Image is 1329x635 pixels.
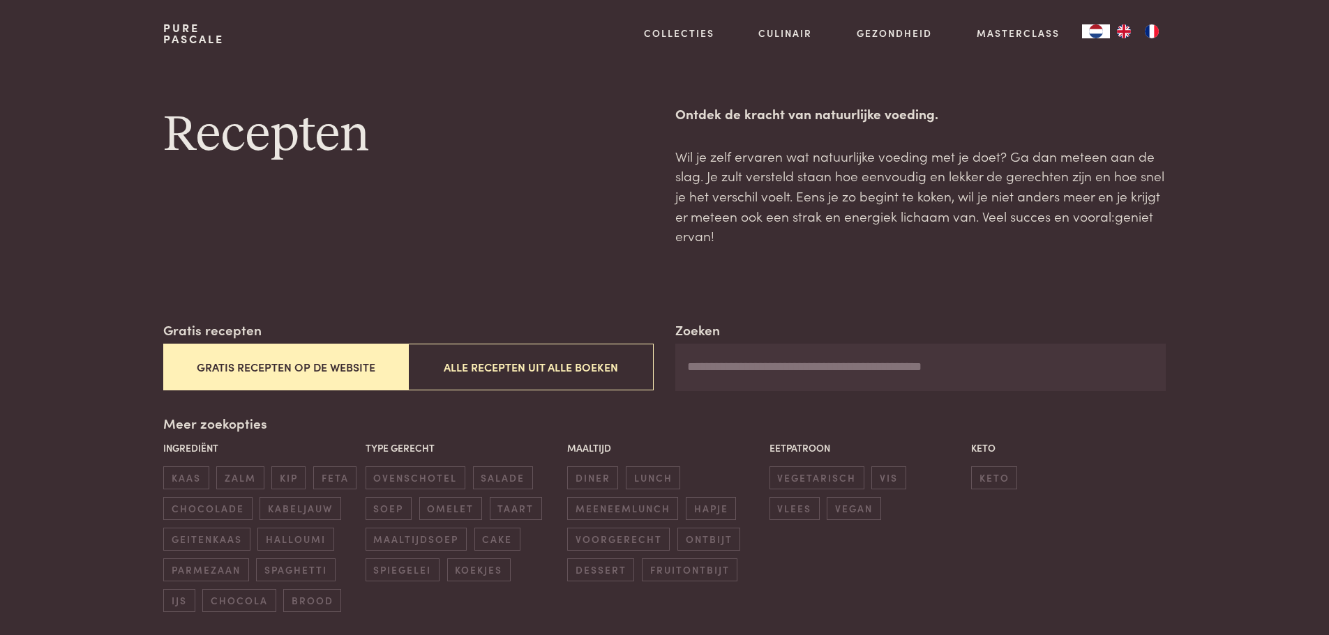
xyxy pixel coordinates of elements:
[567,466,618,489] span: diner
[408,344,653,390] button: Alle recepten uit alle boeken
[366,466,465,489] span: ovenschotel
[769,497,820,520] span: vlees
[163,558,248,581] span: parmezaan
[1082,24,1110,38] div: Language
[163,104,653,167] h1: Recepten
[769,441,964,455] p: Eetpatroon
[567,441,762,455] p: Maaltijd
[977,26,1060,40] a: Masterclass
[626,466,680,489] span: lunch
[366,497,412,520] span: soep
[567,558,634,581] span: dessert
[1110,24,1138,38] a: EN
[163,497,252,520] span: chocolade
[675,146,1165,246] p: Wil je zelf ervaren wat natuurlijke voeding met je doet? Ga dan meteen aan de slag. Je zult verst...
[366,441,560,455] p: Type gerecht
[1138,24,1166,38] a: FR
[677,528,740,551] span: ontbijt
[283,589,341,612] span: brood
[769,466,864,489] span: vegetarisch
[419,497,482,520] span: omelet
[971,466,1017,489] span: keto
[366,528,467,551] span: maaltijdsoep
[260,497,340,520] span: kabeljauw
[257,528,333,551] span: halloumi
[447,558,511,581] span: koekjes
[163,344,408,390] button: Gratis recepten op de website
[163,466,209,489] span: kaas
[871,466,906,489] span: vis
[163,528,250,551] span: geitenkaas
[490,497,542,520] span: taart
[202,589,276,612] span: chocola
[567,528,670,551] span: voorgerecht
[675,104,938,123] strong: Ontdek de kracht van natuurlijke voeding.
[163,22,224,45] a: PurePascale
[567,497,678,520] span: meeneemlunch
[686,497,736,520] span: hapje
[857,26,932,40] a: Gezondheid
[1082,24,1110,38] a: NL
[971,441,1166,455] p: Keto
[827,497,880,520] span: vegan
[644,26,714,40] a: Collecties
[163,320,262,340] label: Gratis recepten
[256,558,335,581] span: spaghetti
[1110,24,1166,38] ul: Language list
[473,466,533,489] span: salade
[313,466,356,489] span: feta
[366,558,440,581] span: spiegelei
[1082,24,1166,38] aside: Language selected: Nederlands
[642,558,737,581] span: fruitontbijt
[163,441,358,455] p: Ingrediënt
[163,589,195,612] span: ijs
[216,466,264,489] span: zalm
[271,466,306,489] span: kip
[675,320,720,340] label: Zoeken
[758,26,812,40] a: Culinair
[474,528,520,551] span: cake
